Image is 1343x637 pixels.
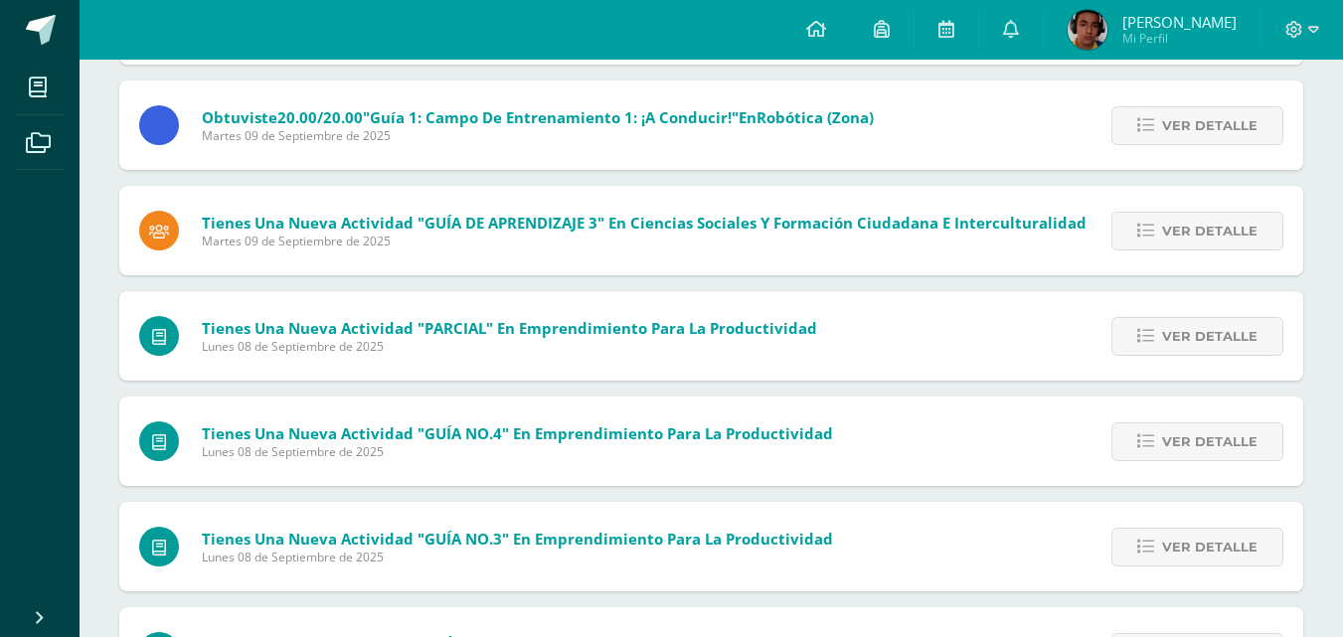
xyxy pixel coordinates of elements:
span: Ver detalle [1162,318,1258,355]
span: "Guía 1: Campo de entrenamiento 1: ¡A conducir!" [363,107,739,127]
span: Ver detalle [1162,213,1258,249]
span: Lunes 08 de Septiembre de 2025 [202,338,817,355]
span: Martes 09 de Septiembre de 2025 [202,127,874,144]
span: Obtuviste en [202,107,874,127]
span: Tienes una nueva actividad "PARCIAL" En Emprendimiento para la Productividad [202,318,817,338]
span: Ver detalle [1162,423,1258,460]
span: Lunes 08 de Septiembre de 2025 [202,549,833,565]
span: Ver detalle [1162,529,1258,565]
span: Tienes una nueva actividad "GUÍA NO.4" En Emprendimiento para la Productividad [202,423,833,443]
span: Ver detalle [1162,107,1258,144]
span: Martes 09 de Septiembre de 2025 [202,233,1087,249]
span: [PERSON_NAME] [1122,12,1237,32]
span: Tienes una nueva actividad "GUÍA DE APRENDIZAJE 3" En Ciencias Sociales y Formación Ciudadana e I... [202,213,1087,233]
span: Tienes una nueva actividad "GUÍA NO.3" En Emprendimiento para la Productividad [202,529,833,549]
span: Lunes 08 de Septiembre de 2025 [202,443,833,460]
img: a090ba9930c17631c39f78da762335b9.png [1068,10,1107,50]
span: 20.00/20.00 [277,107,363,127]
span: Mi Perfil [1122,30,1237,47]
span: Robótica (Zona) [756,107,874,127]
